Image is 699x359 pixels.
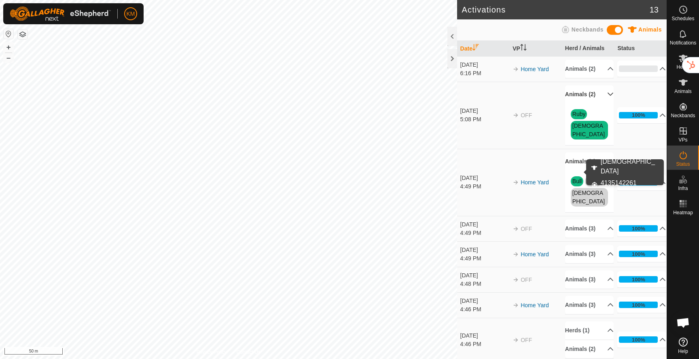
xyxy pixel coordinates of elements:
div: 4:49 PM [460,182,509,191]
div: 0% [619,65,658,72]
p-accordion-header: 100% [617,220,666,237]
div: 100% [632,301,645,309]
span: Status [676,162,690,167]
h2: Activations [462,5,650,15]
p-accordion-header: 100% [617,246,666,262]
button: Reset Map [4,29,13,39]
span: OFF [521,226,532,232]
div: 4:46 PM [460,340,509,348]
div: [DATE] [460,271,509,280]
span: Neckbands [671,113,695,118]
span: Notifications [670,40,696,45]
span: KM [127,10,135,18]
div: [DATE] [460,107,509,115]
span: Infra [678,186,688,191]
th: Herd / Animals [562,41,614,57]
p-accordion-header: Animals (3) [565,270,614,289]
div: 100% [619,112,658,118]
p-accordion-header: Animals (2) [565,60,614,78]
div: 100% [632,178,645,186]
div: 100% [619,251,658,257]
img: arrow [513,179,519,186]
a: Home Yard [521,66,549,72]
div: [DATE] [460,220,509,229]
p-accordion-header: Animals (3) [565,220,614,238]
a: Ruby [587,178,600,184]
div: 100% [632,250,645,258]
span: Help [678,349,688,354]
div: [DATE] [460,297,509,305]
img: Gallagher Logo [10,6,111,21]
div: 100% [632,225,645,232]
a: Privacy Policy [197,348,227,356]
button: Map Layers [18,30,28,39]
p-accordion-content: Animals (3) [565,171,614,212]
div: 100% [619,225,658,232]
span: OFF [521,337,532,343]
a: Help [667,334,699,357]
span: OFF [521,277,532,283]
span: Animals [638,26,662,33]
p-accordion-header: 100% [617,297,666,313]
p-accordion-header: Animals (3) [565,245,614,263]
p-accordion-header: 0% [617,61,666,77]
button: – [4,53,13,63]
img: arrow [513,226,519,232]
div: 4:49 PM [460,229,509,237]
span: Schedules [671,16,694,21]
p-accordion-header: 100% [617,174,666,190]
th: Date [457,41,510,57]
a: Home Yard [521,302,549,308]
div: 100% [632,111,645,119]
a: Bull [572,178,582,184]
div: [DATE] [460,61,509,69]
p-accordion-header: Animals (2) [565,85,614,103]
div: 100% [632,336,645,344]
div: 4:46 PM [460,305,509,314]
img: arrow [513,112,519,118]
a: Ruby [572,111,586,117]
th: Status [614,41,667,57]
div: 4:48 PM [460,280,509,288]
div: 100% [619,336,658,343]
div: Open chat [671,310,695,335]
p-accordion-content: Animals (2) [565,103,614,145]
div: 100% [619,276,658,283]
div: 4:49 PM [460,254,509,263]
span: 13 [650,4,659,16]
div: 100% [619,302,658,308]
span: Animals [674,89,692,94]
a: Home Yard [521,179,549,186]
p-accordion-header: 100% [617,107,666,123]
div: 100% [632,276,645,283]
p-sorticon: Activate to sort [472,45,479,52]
img: arrow [513,302,519,308]
p-accordion-header: Herds (1) [565,321,614,340]
div: 5:08 PM [460,115,509,124]
span: Herds [676,65,689,70]
p-accordion-header: Animals (3) [565,296,614,314]
img: arrow [513,337,519,343]
div: [DATE] [460,174,509,182]
div: 6:16 PM [460,69,509,78]
p-accordion-header: Animals (3) [565,152,614,171]
a: [DEMOGRAPHIC_DATA] [572,122,605,137]
div: 100% [619,179,658,186]
img: arrow [513,277,519,283]
th: VP [509,41,562,57]
img: arrow [513,66,519,72]
a: [DEMOGRAPHIC_DATA] [572,190,605,205]
button: + [4,42,13,52]
span: VPs [678,137,687,142]
a: Home Yard [521,251,549,258]
p-accordion-header: Animals (2) [565,340,614,358]
p-sorticon: Activate to sort [520,45,527,52]
p-accordion-header: 100% [617,271,666,287]
p-accordion-header: 100% [617,332,666,348]
span: Heatmap [673,210,693,215]
div: [DATE] [460,246,509,254]
img: arrow [513,251,519,258]
span: Neckbands [572,26,604,33]
div: [DATE] [460,332,509,340]
a: Contact Us [236,348,260,356]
